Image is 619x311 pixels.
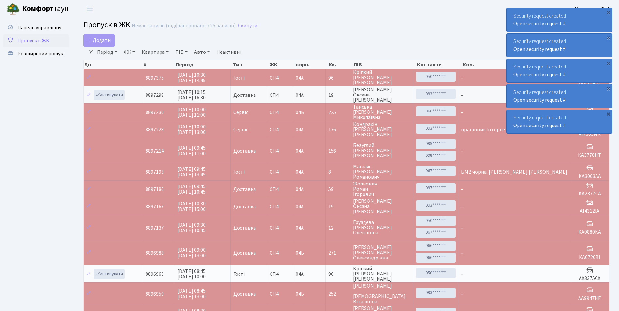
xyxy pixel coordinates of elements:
th: Тип [232,60,269,69]
span: Кріпкий [PERSON_NAME] [PERSON_NAME] [353,266,410,282]
a: Період [94,47,120,58]
span: [DATE] 10:15 [DATE] 16:30 [178,89,206,101]
div: Немає записів (відфільтровано з 25 записів). [132,23,237,29]
a: Консьєрж б. 4. [575,5,611,13]
div: Security request created [507,110,612,133]
span: Доставка [233,148,256,154]
div: Security request created [507,84,612,108]
span: - [461,186,463,193]
span: Кондрахін [PERSON_NAME] [PERSON_NAME] [353,122,410,137]
h5: KA3778HT [573,152,606,158]
span: 04А [296,147,304,155]
span: 8896959 [146,290,164,298]
span: Доставка [233,250,256,256]
span: 8897298 [146,92,164,99]
h5: KA0880KA [573,229,606,235]
div: × [605,34,611,41]
a: Open security request # [513,122,566,129]
span: Розширений пошук [17,50,63,57]
span: 252 [328,291,348,297]
span: 04А [296,126,304,133]
span: [DATE] 08:45 [DATE] 10:00 [178,268,206,280]
span: 04А [296,203,304,210]
th: ЖК [269,60,295,69]
span: [DATE] 09:45 [DATE] 11:00 [178,144,206,157]
span: 8896988 [146,249,164,257]
span: СП4 [270,127,290,132]
h5: АХ3375СХ [573,275,606,282]
a: Активувати [94,269,125,279]
span: 19 [328,204,348,209]
a: Авто [192,47,212,58]
span: СП4 [270,110,290,115]
span: [DATE] 10:00 [DATE] 11:00 [178,106,206,119]
span: Танська [PERSON_NAME] Миколаївна [353,104,410,120]
span: Доставка [233,187,256,192]
div: × [605,111,611,117]
span: Доставка [233,225,256,230]
b: Комфорт [22,4,54,14]
span: 04А [296,186,304,193]
span: 04А [296,92,304,99]
span: 8897375 [146,74,164,81]
span: 8 [328,170,348,175]
span: [PERSON_NAME] [DEMOGRAPHIC_DATA] Віталіївна [353,283,410,304]
span: БМВ чорна, [PERSON_NAME] [PERSON_NAME] [461,169,567,176]
img: logo.png [7,3,20,16]
span: 156 [328,148,348,154]
span: Сервіс [233,110,248,115]
th: # [143,60,175,69]
span: [PERSON_NAME] Оксана [PERSON_NAME] [353,199,410,214]
span: СП4 [270,148,290,154]
span: [DATE] 09:45 [DATE] 13:45 [178,166,206,178]
span: Гості [233,272,245,277]
h5: АІ4312ІА [573,208,606,214]
b: Консьєрж б. 4. [575,6,611,13]
span: Пропуск в ЖК [17,37,49,44]
span: Гості [233,170,245,175]
span: СП4 [270,170,290,175]
span: - [461,92,463,99]
span: Безуглий [PERSON_NAME] [PERSON_NAME] [353,143,410,158]
span: 96 [328,75,348,81]
span: - [461,74,463,81]
h5: КА3003АА [573,173,606,180]
a: Розширений пошук [3,47,69,60]
th: Контакти [416,60,462,69]
span: СП4 [270,204,290,209]
span: СП4 [270,250,290,256]
a: ПІБ [173,47,190,58]
div: × [605,85,611,92]
a: Квартира [139,47,171,58]
span: - [461,109,463,116]
span: 8897230 [146,109,164,116]
span: 19 [328,93,348,98]
span: - [461,147,463,155]
span: 04Б [296,249,304,257]
span: СП4 [270,187,290,192]
span: 12 [328,225,348,230]
span: - [461,203,463,210]
span: Кріпкий [PERSON_NAME] [PERSON_NAME] [353,70,410,85]
span: Сервіс [233,127,248,132]
th: Дії [84,60,143,69]
span: Панель управління [17,24,61,31]
span: 8896963 [146,271,164,278]
span: Магаляс [PERSON_NAME] Романович [353,164,410,180]
a: Неактивні [214,47,243,58]
a: Панель управління [3,21,69,34]
span: [DATE] 09:45 [DATE] 10:45 [178,183,206,196]
span: 8897193 [146,169,164,176]
span: СП4 [270,75,290,81]
a: Open security request # [513,96,566,104]
div: Security request created [507,34,612,57]
span: 04А [296,271,304,278]
a: Скинути [238,23,257,29]
span: Пропуск в ЖК [83,19,130,31]
span: Таун [22,4,69,15]
a: Додати [83,34,115,47]
span: Гості [233,75,245,81]
span: 96 [328,272,348,277]
span: 8897214 [146,147,164,155]
span: 04А [296,169,304,176]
